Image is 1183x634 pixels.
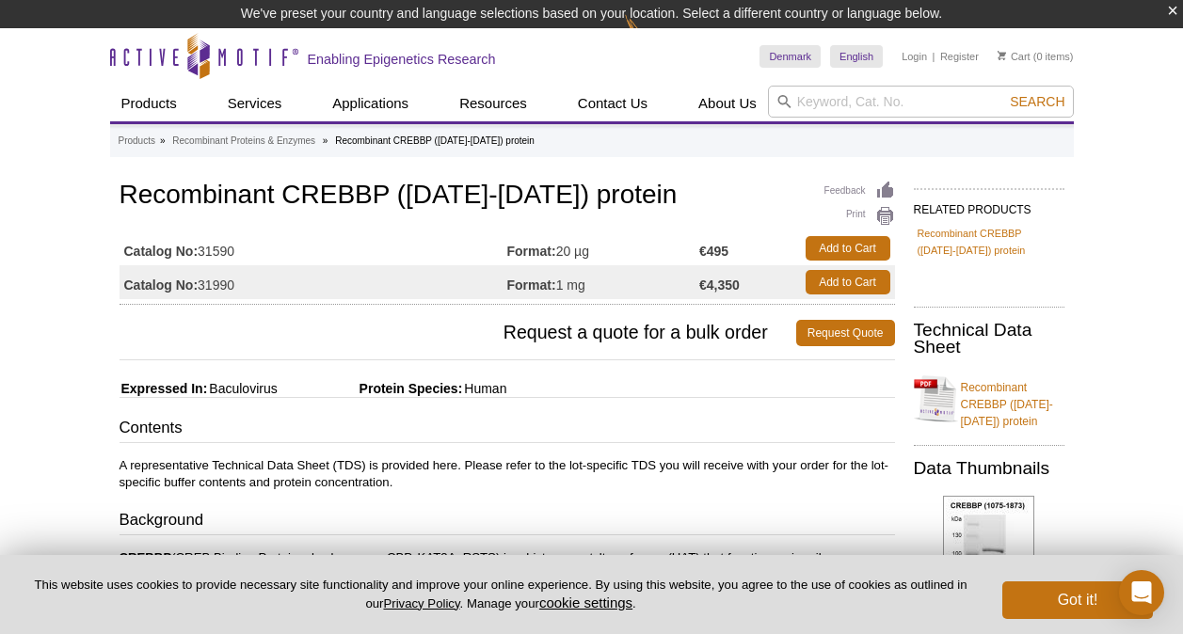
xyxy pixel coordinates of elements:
strong: Catalog No: [124,243,199,260]
a: Products [110,86,188,121]
a: Privacy Policy [383,596,459,610]
strong: €4,350 [699,277,740,293]
strong: Catalog No: [124,277,199,293]
a: Request Quote [796,320,895,346]
button: Search [1004,93,1070,110]
strong: €495 [699,243,728,260]
span: Human [462,381,506,396]
img: Your Cart [998,51,1006,60]
li: (0 items) [998,45,1074,68]
strong: Format: [507,243,556,260]
a: Print [824,206,895,227]
span: Request a quote for a bulk order [120,320,796,346]
h2: RELATED PRODUCTS [914,188,1064,222]
a: Add to Cart [806,236,890,261]
h1: Recombinant CREBBP ([DATE]-[DATE]) protein [120,181,895,213]
h2: Enabling Epigenetics Research [308,51,496,68]
a: Cart [998,50,1031,63]
a: About Us [687,86,768,121]
h2: Technical Data Sheet [914,322,1064,356]
h3: Contents [120,417,895,443]
a: Products [119,133,155,150]
td: 31990 [120,265,507,299]
li: Recombinant CREBBP ([DATE]-[DATE]) protein [335,135,535,146]
span: Search [1010,94,1064,109]
td: 1 mg [507,265,700,299]
li: » [323,135,328,146]
span: Expressed In: [120,381,208,396]
h3: Background [120,509,895,535]
td: 20 µg [507,231,700,265]
strong: Format: [507,277,556,293]
a: Add to Cart [806,270,890,294]
li: | [933,45,935,68]
a: Register [940,50,979,63]
img: Change Here [625,14,675,58]
a: Recombinant CREBBP ([DATE]-[DATE]) protein [914,368,1064,430]
button: cookie settings [539,594,632,610]
a: Feedback [824,181,895,201]
a: Recombinant Proteins & Enzymes [172,133,315,150]
p: This website uses cookies to provide necessary site functionality and improve your online experie... [30,577,971,612]
a: Contact Us [567,86,659,121]
button: Got it! [1002,581,1153,619]
li: » [160,135,166,146]
a: English [830,45,883,68]
a: Applications [321,86,420,121]
td: 31590 [120,231,507,265]
span: Baculovirus [207,381,277,396]
b: CREBBP [120,550,172,564]
input: Keyword, Cat. No. [768,86,1074,118]
a: Services [216,86,294,121]
div: Open Intercom Messenger [1119,570,1164,615]
a: Denmark [759,45,821,68]
span: Protein Species: [281,381,463,396]
h2: Data Thumbnails [914,460,1064,477]
p: A representative Technical Data Sheet (TDS) is provided here. Please refer to the lot-specific TD... [120,457,895,491]
a: Resources [448,86,538,121]
a: Login [902,50,927,63]
a: Recombinant CREBBP ([DATE]-[DATE]) protein [918,225,1061,259]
